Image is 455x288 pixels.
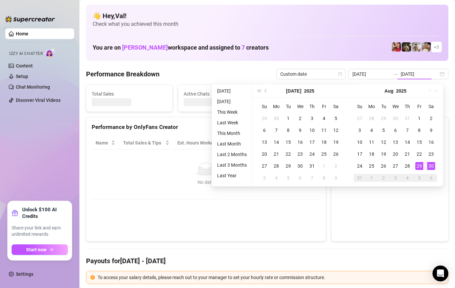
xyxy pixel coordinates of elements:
[86,256,448,266] h4: Payouts for [DATE] - [DATE]
[393,71,398,77] span: to
[122,44,168,51] span: [PERSON_NAME]
[228,137,269,149] th: Sales / Hour
[16,74,28,79] a: Setup
[93,11,442,21] h4: 👋 Hey, Val !
[98,274,444,281] div: To access your salary details, please reach out to your manager to set your hourly rate or commis...
[12,244,68,255] button: Start nowarrow-right
[92,137,119,149] th: Name
[242,44,245,51] span: 7
[434,43,439,51] span: + 3
[402,42,411,52] img: Tony
[96,139,110,146] span: Name
[45,48,56,58] img: AI Chatter
[93,21,442,28] span: Check what you achieved this month
[119,137,173,149] th: Total Sales & Tips
[401,70,438,78] input: End date
[98,179,314,186] div: No data
[26,247,46,252] span: Start now
[90,275,95,280] span: exclamation-circle
[92,123,320,132] div: Performance by OnlyFans Creator
[177,139,219,146] div: Est. Hours Worked
[93,44,269,51] h1: You are on workspace and assigned to creators
[16,63,33,68] a: Content
[273,139,311,146] span: Chat Conversion
[280,69,342,79] span: Custom date
[16,31,28,36] a: Home
[12,225,68,238] span: Share your link and earn unlimited rewards
[5,16,55,22] img: logo-BBDzfeDw.svg
[337,123,443,132] div: Sales by OnlyFans Creator
[123,139,164,146] span: Total Sales & Tips
[412,42,421,52] img: aussieboy_j
[16,84,50,90] a: Chat Monitoring
[269,137,320,149] th: Chat Conversion
[12,210,18,216] span: gift
[92,90,167,98] span: Total Sales
[16,98,61,103] a: Discover Viral Videos
[22,206,68,220] strong: Unlock $100 AI Credits
[432,266,448,281] div: Open Intercom Messenger
[9,51,43,57] span: Izzy AI Chatter
[16,271,33,277] a: Settings
[184,90,259,98] span: Active Chats
[352,70,390,78] input: Start date
[49,247,54,252] span: arrow-right
[338,72,342,76] span: calendar
[422,42,431,52] img: Aussieboy_jfree
[232,139,260,146] span: Sales / Hour
[392,42,401,52] img: Vanessa
[276,90,351,98] span: Messages Sent
[86,69,159,79] h4: Performance Breakdown
[393,71,398,77] span: swap-right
